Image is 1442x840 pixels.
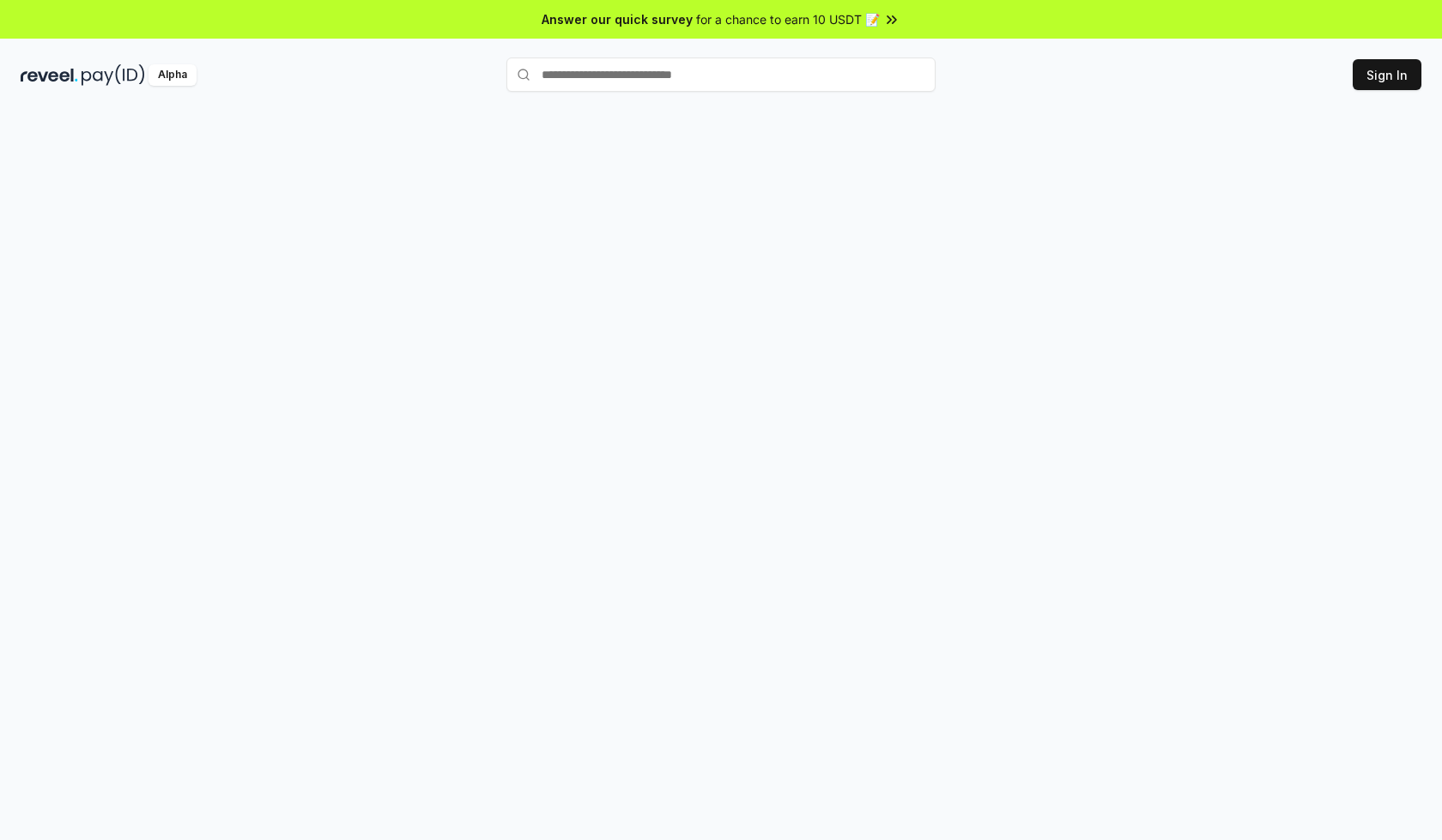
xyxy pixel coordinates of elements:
[148,64,197,86] div: Alpha
[82,64,145,86] img: pay_id
[696,10,880,28] span: for a chance to earn 10 USDT 📝
[1353,59,1421,90] button: Sign In
[542,10,693,28] span: Answer our quick survey
[21,64,78,86] img: reveel_dark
